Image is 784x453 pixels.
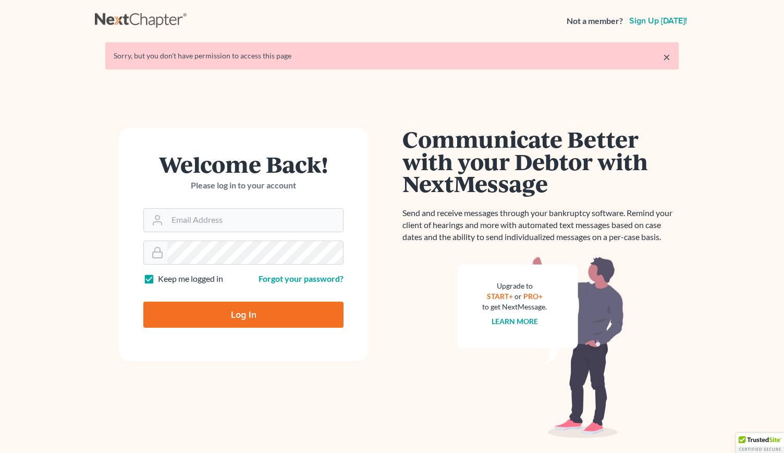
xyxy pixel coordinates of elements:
p: Send and receive messages through your bankruptcy software. Remind your client of hearings and mo... [402,207,679,243]
a: PRO+ [523,292,543,301]
h1: Communicate Better with your Debtor with NextMessage [402,128,679,195]
a: Forgot your password? [259,273,344,283]
span: or [514,292,522,301]
a: Learn more [492,317,538,326]
p: Please log in to your account [143,180,344,192]
input: Email Address [167,209,343,232]
div: Upgrade to [482,281,547,291]
div: TrustedSite Certified [736,433,784,453]
div: to get NextMessage. [482,302,547,312]
a: Sign up [DATE]! [627,17,689,25]
img: nextmessage_bg-59042aed3d76b12b5cd301f8e5b87938c9018125f34e5fa2b7a6b67550977c72.svg [457,256,624,438]
div: Sorry, but you don't have permission to access this page [114,51,670,61]
strong: Not a member? [567,15,623,27]
h1: Welcome Back! [143,153,344,175]
a: START+ [487,292,513,301]
label: Keep me logged in [158,273,223,285]
input: Log In [143,302,344,328]
a: × [663,51,670,63]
